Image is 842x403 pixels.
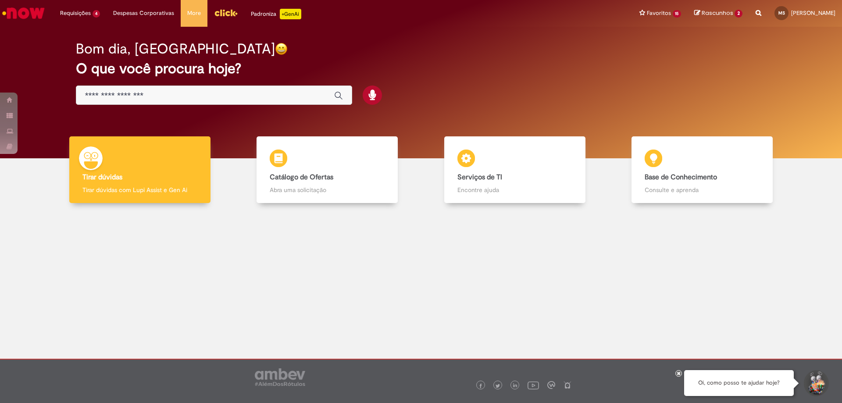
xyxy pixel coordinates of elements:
span: Rascunhos [702,9,733,17]
span: MS [778,10,785,16]
img: logo_footer_linkedin.png [513,383,517,389]
span: Despesas Corporativas [113,9,174,18]
b: Serviços de TI [457,173,502,182]
img: logo_footer_naosei.png [564,381,571,389]
img: click_logo_yellow_360x200.png [214,6,238,19]
p: Consulte e aprenda [645,185,760,194]
div: Oi, como posso te ajudar hoje? [684,370,794,396]
img: logo_footer_youtube.png [528,379,539,391]
p: Tirar dúvidas com Lupi Assist e Gen Ai [82,185,197,194]
img: logo_footer_workplace.png [547,381,555,389]
h2: Bom dia, [GEOGRAPHIC_DATA] [76,41,275,57]
b: Base de Conhecimento [645,173,717,182]
a: Base de Conhecimento Consulte e aprenda [609,136,796,203]
img: logo_footer_ambev_rotulo_gray.png [255,368,305,386]
b: Tirar dúvidas [82,173,122,182]
img: ServiceNow [1,4,46,22]
span: More [187,9,201,18]
span: 4 [93,10,100,18]
span: 15 [673,10,681,18]
p: Abra uma solicitação [270,185,385,194]
span: Requisições [60,9,91,18]
div: Padroniza [251,9,301,19]
img: logo_footer_facebook.png [478,384,483,388]
a: Serviços de TI Encontre ajuda [421,136,609,203]
img: logo_footer_twitter.png [496,384,500,388]
span: Favoritos [647,9,671,18]
a: Tirar dúvidas Tirar dúvidas com Lupi Assist e Gen Ai [46,136,234,203]
span: 2 [735,10,742,18]
p: Encontre ajuda [457,185,572,194]
span: [PERSON_NAME] [791,9,835,17]
a: Rascunhos [694,9,742,18]
button: Iniciar Conversa de Suporte [803,370,829,396]
img: happy-face.png [275,43,288,55]
p: +GenAi [280,9,301,19]
a: Catálogo de Ofertas Abra uma solicitação [234,136,421,203]
h2: O que você procura hoje? [76,61,767,76]
b: Catálogo de Ofertas [270,173,333,182]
